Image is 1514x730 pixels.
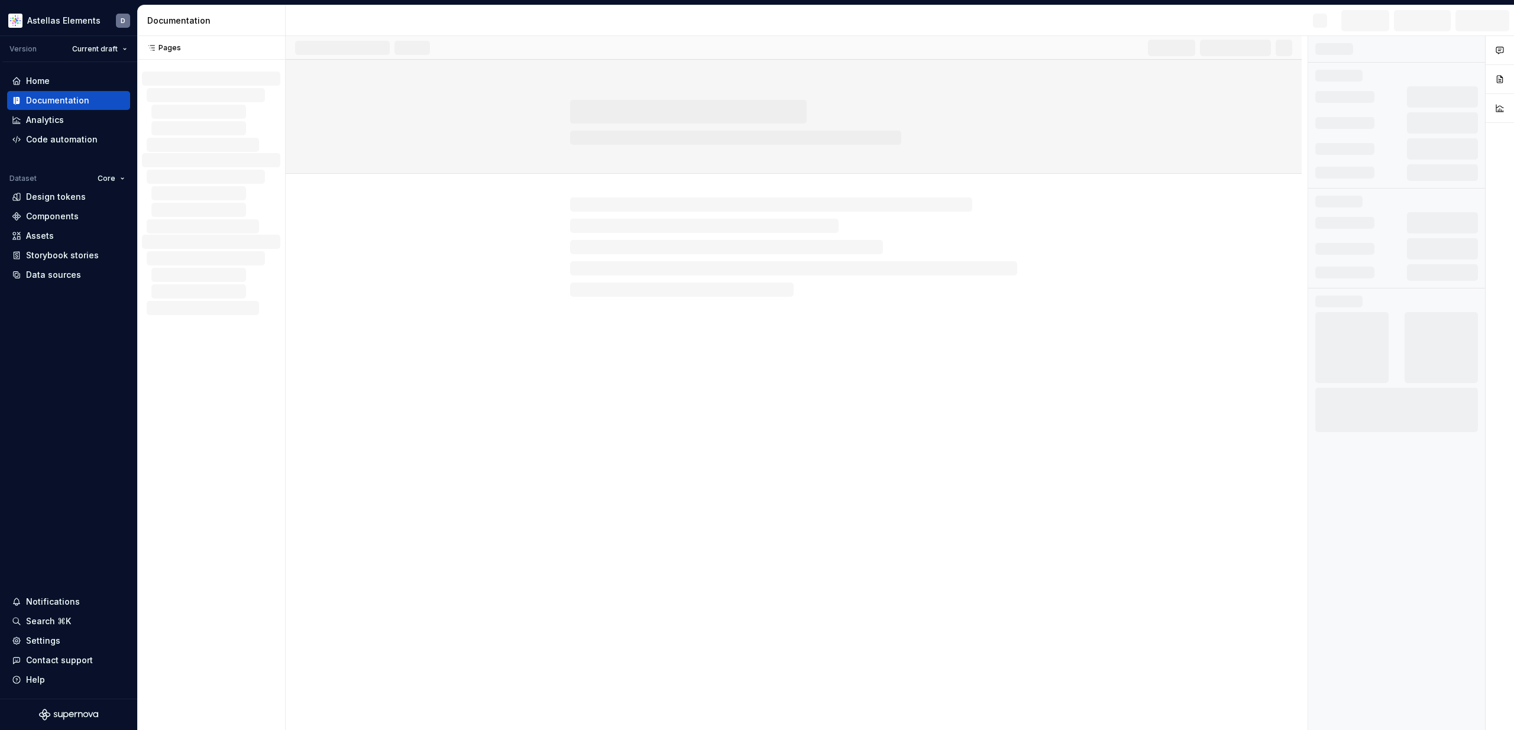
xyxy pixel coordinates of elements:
div: Assets [26,230,54,242]
div: Data sources [26,269,81,281]
a: Components [7,207,130,226]
div: Contact support [26,654,93,666]
button: Contact support [7,651,130,670]
a: Design tokens [7,187,130,206]
a: Data sources [7,265,130,284]
a: Storybook stories [7,246,130,265]
button: Search ⌘K [7,612,130,631]
div: Astellas Elements [27,15,101,27]
button: Notifications [7,592,130,611]
span: Current draft [72,44,118,54]
a: Code automation [7,130,130,149]
div: Version [9,44,37,54]
button: Help [7,670,130,689]
div: Pages [142,43,181,53]
div: Dataset [9,174,37,183]
div: D [121,16,125,25]
button: Core [92,170,130,187]
svg: Supernova Logo [39,709,98,721]
div: Search ⌘K [26,615,71,627]
a: Analytics [7,111,130,129]
a: Settings [7,631,130,650]
button: Astellas ElementsD [2,8,135,33]
button: Current draft [67,41,132,57]
div: Storybook stories [26,249,99,261]
a: Assets [7,226,130,245]
div: Analytics [26,114,64,126]
a: Home [7,72,130,90]
div: Help [26,674,45,686]
span: Core [98,174,115,183]
div: Settings [26,635,60,647]
div: Code automation [26,134,98,145]
div: Home [26,75,50,87]
div: Documentation [26,95,89,106]
div: Design tokens [26,191,86,203]
div: Components [26,210,79,222]
img: b2369ad3-f38c-46c1-b2a2-f2452fdbdcd2.png [8,14,22,28]
div: Notifications [26,596,80,608]
div: Documentation [147,15,280,27]
a: Documentation [7,91,130,110]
